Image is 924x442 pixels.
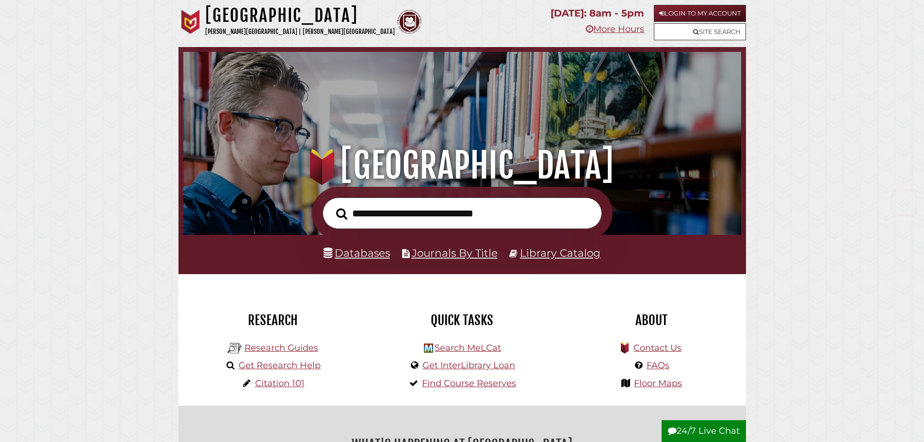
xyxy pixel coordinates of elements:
button: Search [331,205,352,223]
img: Calvin Theological Seminary [397,10,421,34]
img: Hekman Library Logo [424,344,433,353]
a: Journals By Title [412,246,498,259]
a: Floor Maps [634,378,682,389]
h1: [GEOGRAPHIC_DATA] [205,5,395,26]
p: [DATE]: 8am - 5pm [551,5,644,22]
img: Hekman Library Logo [227,341,242,356]
a: Get InterLibrary Loan [422,360,515,371]
h2: Research [186,312,360,328]
a: FAQs [647,360,669,371]
a: Library Catalog [520,246,600,259]
a: Back to Top [887,195,922,211]
h1: [GEOGRAPHIC_DATA] [197,144,727,187]
a: Contact Us [633,343,681,353]
p: [PERSON_NAME][GEOGRAPHIC_DATA] | [PERSON_NAME][GEOGRAPHIC_DATA] [205,26,395,37]
h2: Quick Tasks [375,312,550,328]
a: Databases [324,246,390,259]
h2: About [564,312,739,328]
a: Research Guides [244,343,318,353]
a: Citation 101 [255,378,305,389]
a: Find Course Reserves [422,378,516,389]
a: Search MeLCat [435,343,501,353]
img: Calvin University [178,10,203,34]
i: Search [336,208,347,220]
a: More Hours [586,24,644,34]
a: Get Research Help [239,360,321,371]
a: Login to My Account [654,5,746,22]
a: Site Search [654,23,746,40]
